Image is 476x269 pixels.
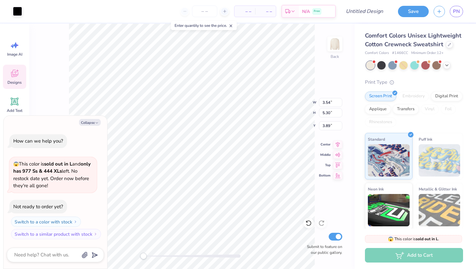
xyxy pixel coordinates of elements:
input: Untitled Design [341,5,388,18]
span: # 1466CC [392,50,408,56]
img: Switch to a similar product with stock [94,232,97,236]
img: Puff Ink [419,144,460,177]
div: Enter quantity to see the price. [171,21,237,30]
span: Comfort Colors Unisex Lightweight Cotton Crewneck Sweatshirt [365,32,461,48]
span: Comfort Colors [365,50,389,56]
span: N/A [302,8,310,15]
strong: sold out in L [416,236,438,242]
div: Screen Print [365,91,396,101]
div: Vinyl [421,104,439,114]
div: Embroidery [398,91,429,101]
span: Designs [7,80,22,85]
button: Save [398,6,429,17]
div: Accessibility label [140,253,147,259]
span: This color is . [388,236,439,242]
strong: sold out in L [44,161,72,167]
span: Puff Ink [419,136,432,143]
span: Middle [319,152,331,157]
div: Rhinestones [365,117,396,127]
span: PN [453,8,460,15]
span: Neon Ink [368,186,384,192]
span: Add Text [7,108,22,113]
input: – – [192,5,217,17]
div: Back [331,54,339,59]
span: 😱 [388,236,393,242]
div: Transfers [393,104,419,114]
a: PN [450,6,463,17]
div: How can we help you? [13,138,63,144]
span: Minimum Order: 12 + [411,50,444,56]
span: Top [319,163,331,168]
span: Metallic & Glitter Ink [419,186,457,192]
div: Print Type [365,79,463,86]
span: Standard [368,136,385,143]
button: Switch to a color with stock [11,217,81,227]
span: This color is and left. No restock date yet. Order now before they're all gone! [13,161,91,189]
button: Collapse [79,119,101,126]
span: Center [319,142,331,147]
img: Standard [368,144,410,177]
span: Image AI [7,52,22,57]
div: Not ready to order yet? [13,203,63,210]
span: 😱 [13,161,19,167]
span: – – [238,8,251,15]
img: Metallic & Glitter Ink [419,194,460,226]
span: Bottom [319,173,331,178]
button: Switch to a similar product with stock [11,229,101,239]
div: Applique [365,104,391,114]
span: Free [314,9,320,14]
label: Submit to feature on our public gallery. [303,244,342,255]
span: – – [259,8,272,15]
div: Digital Print [431,91,462,101]
div: Foil [441,104,456,114]
img: Back [328,38,341,50]
img: Neon Ink [368,194,410,226]
img: Switch to a color with stock [74,220,77,224]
